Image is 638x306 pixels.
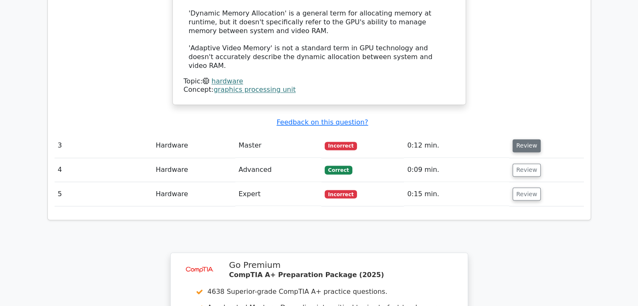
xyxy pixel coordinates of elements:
td: Hardware [152,182,235,206]
span: Correct [325,166,352,174]
a: Feedback on this question? [276,118,368,126]
td: Master [235,134,322,158]
span: Incorrect [325,142,357,150]
td: 4 [55,158,153,182]
td: Hardware [152,134,235,158]
td: Hardware [152,158,235,182]
button: Review [513,187,541,200]
td: 0:09 min. [404,158,509,182]
td: Expert [235,182,322,206]
div: Concept: [184,86,455,94]
span: Incorrect [325,190,357,198]
button: Review [513,139,541,152]
a: hardware [211,77,243,85]
a: graphics processing unit [214,86,296,93]
button: Review [513,163,541,176]
td: 5 [55,182,153,206]
div: Topic: [184,77,455,86]
td: 0:15 min. [404,182,509,206]
td: 0:12 min. [404,134,509,158]
td: 3 [55,134,153,158]
td: Advanced [235,158,322,182]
